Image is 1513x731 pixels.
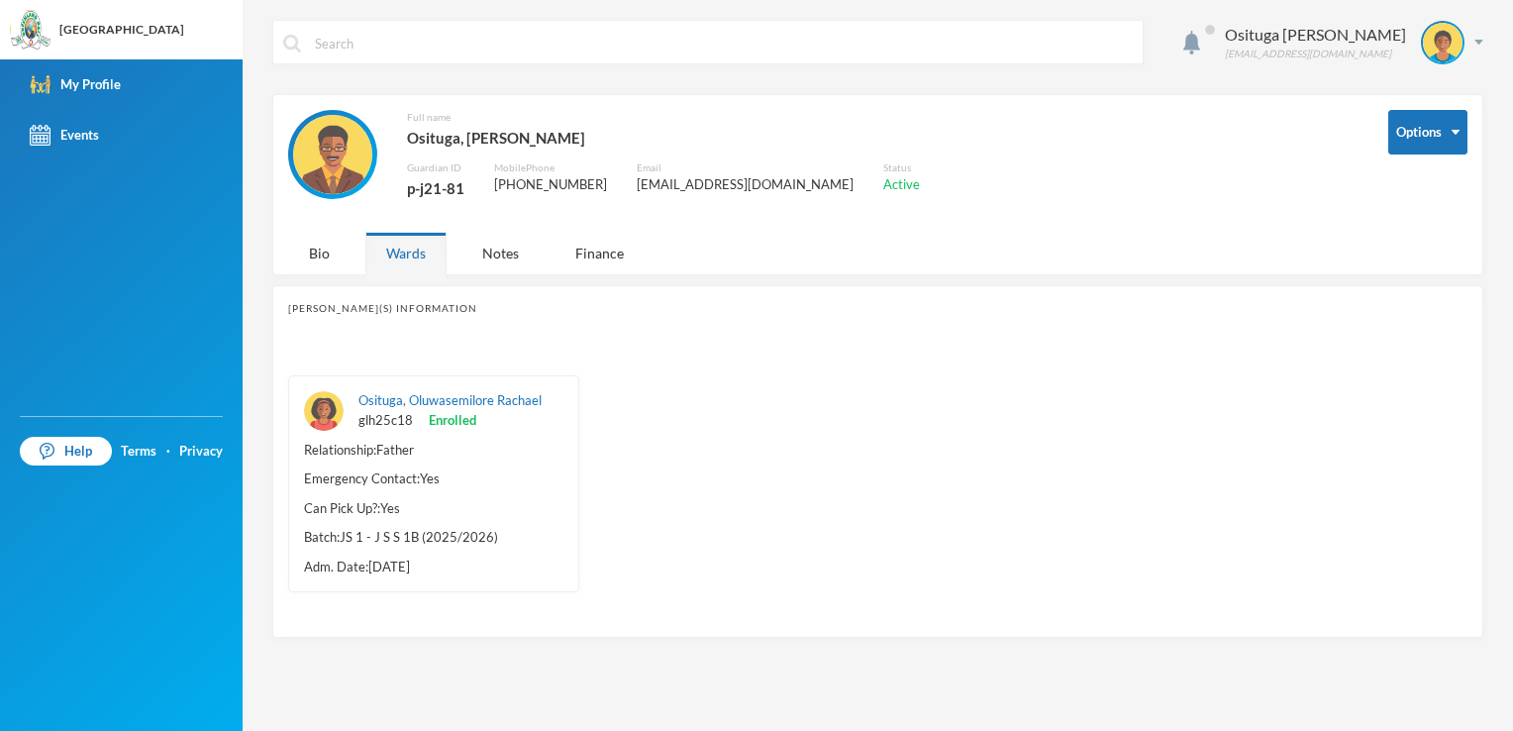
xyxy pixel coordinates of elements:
a: Help [20,437,112,467]
a: Privacy [179,442,223,462]
div: · [166,442,170,462]
div: Status [883,160,920,175]
span: Enrolled [413,411,476,431]
span: glh25c18 [358,411,413,431]
div: Bio [288,232,351,274]
div: Emergency Contact: Yes [304,470,563,489]
div: Wards [365,232,447,274]
div: Adm. Date: [DATE] [304,558,563,577]
div: Guardian ID [407,160,464,175]
div: Batch: JS 1 - J S S 1B (2025/2026) [304,528,563,548]
div: My Profile [30,74,121,95]
div: Mobile Phone [494,160,607,175]
div: [GEOGRAPHIC_DATA] [59,21,184,39]
div: [PHONE_NUMBER] [494,175,607,195]
a: Osituga, Oluwasemilore Rachael [358,392,542,408]
div: Full name [407,110,920,125]
div: [EMAIL_ADDRESS][DOMAIN_NAME] [1225,47,1406,61]
input: Search [313,21,1133,65]
div: Active [883,175,920,195]
div: Email [637,160,854,175]
a: Terms [121,442,156,462]
div: Can Pick Up?: Yes [304,499,563,519]
div: Finance [555,232,645,274]
img: search [283,35,301,52]
div: Relationship: Father [304,441,563,461]
img: STUDENT [304,391,344,431]
div: [PERSON_NAME](s) Information [288,301,1467,316]
div: Notes [461,232,540,274]
div: Osituga [PERSON_NAME] [1225,23,1406,47]
button: Options [1388,110,1467,155]
div: p-j21-81 [407,175,464,201]
img: STUDENT [1423,23,1463,62]
img: GUARDIAN [293,115,372,194]
div: Events [30,125,99,146]
img: logo [11,11,50,51]
div: Osituga, [PERSON_NAME] [407,125,920,151]
div: [EMAIL_ADDRESS][DOMAIN_NAME] [637,175,854,195]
